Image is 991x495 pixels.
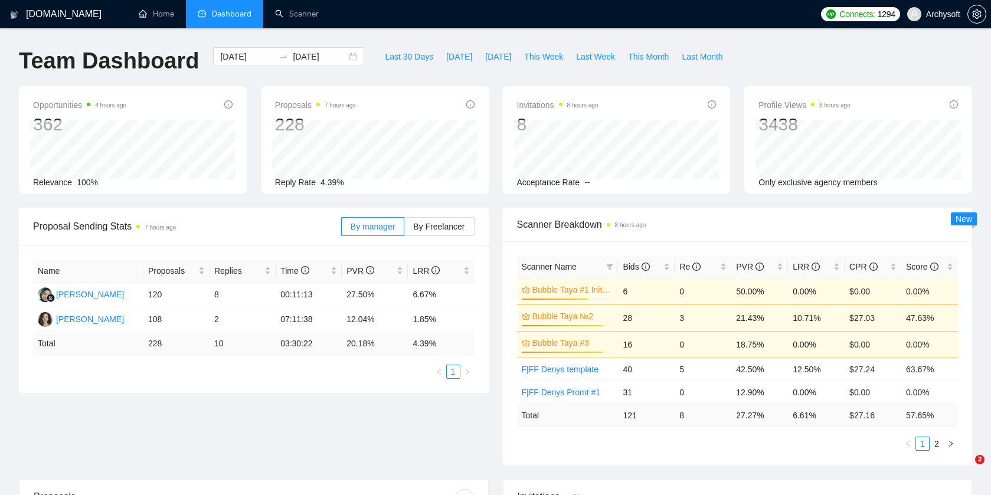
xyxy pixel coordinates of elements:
[736,262,764,271] span: PVR
[224,100,233,109] span: info-circle
[915,437,930,451] li: 1
[826,9,836,19] img: upwork-logo.png
[38,289,124,299] a: NA[PERSON_NAME]
[812,263,820,271] span: info-circle
[210,332,276,355] td: 10
[692,263,701,271] span: info-circle
[524,50,563,63] span: This Week
[276,332,342,355] td: 03:30:22
[675,331,731,358] td: 0
[95,102,126,109] time: 4 hours ago
[910,10,918,18] span: user
[77,178,98,187] span: 100%
[378,47,440,66] button: Last 30 Days
[148,264,196,277] span: Proposals
[517,98,598,112] span: Invitations
[606,263,613,270] span: filter
[618,381,675,404] td: 31
[446,365,460,379] li: 1
[869,263,878,271] span: info-circle
[522,286,530,294] span: crown
[532,310,611,323] a: Bubble Taya №2
[968,9,986,19] span: setting
[975,455,985,464] span: 2
[342,307,408,332] td: 12.04%
[731,358,788,381] td: 42.50%
[956,214,972,224] span: New
[485,50,511,63] span: [DATE]
[731,304,788,331] td: 21.43%
[33,178,72,187] span: Relevance
[788,304,845,331] td: 10.71%
[275,9,319,19] a: searchScanner
[33,260,143,283] th: Name
[849,262,877,271] span: CPR
[628,50,669,63] span: This Month
[517,113,598,136] div: 8
[19,47,199,75] h1: Team Dashboard
[276,307,342,332] td: 07:11:38
[408,332,474,355] td: 4.39 %
[793,262,820,271] span: LRR
[522,388,601,397] a: F|FF Denys Promt #1
[967,9,986,19] a: setting
[275,113,356,136] div: 228
[518,47,570,66] button: This Week
[408,283,474,307] td: 6.67%
[675,278,731,304] td: 0
[675,358,731,381] td: 5
[839,8,875,21] span: Connects:
[210,307,276,332] td: 2
[220,50,274,63] input: Start date
[618,404,675,427] td: 121
[517,178,580,187] span: Acceptance Rate
[38,312,53,327] img: AS
[342,283,408,307] td: 27.50%
[901,381,958,404] td: 0.00%
[56,313,124,326] div: [PERSON_NAME]
[901,278,958,304] td: 0.00%
[33,98,126,112] span: Opportunities
[845,331,901,358] td: $0.00
[916,437,929,450] a: 1
[143,260,210,283] th: Proposals
[675,304,731,331] td: 3
[145,224,176,231] time: 7 hours ago
[279,52,288,61] span: to
[385,50,433,63] span: Last 30 Days
[47,294,55,302] img: gigradar-bm.png
[947,440,954,447] span: right
[446,50,472,63] span: [DATE]
[845,358,901,381] td: $27.24
[944,437,958,451] li: Next Page
[325,102,356,109] time: 7 hours ago
[618,358,675,381] td: 40
[878,8,895,21] span: 1294
[675,381,731,404] td: 0
[845,381,901,404] td: $0.00
[210,283,276,307] td: 8
[570,47,622,66] button: Last Week
[320,178,344,187] span: 4.39%
[731,381,788,404] td: 12.90%
[33,113,126,136] div: 362
[788,331,845,358] td: 0.00%
[56,288,124,301] div: [PERSON_NAME]
[604,258,616,276] span: filter
[143,307,210,332] td: 108
[788,381,845,404] td: 0.00%
[280,266,309,276] span: Time
[279,52,288,61] span: swap-right
[901,304,958,331] td: 47.63%
[901,404,958,427] td: 57.65 %
[431,266,440,274] span: info-circle
[212,9,251,19] span: Dashboard
[210,260,276,283] th: Replies
[293,50,346,63] input: End date
[731,331,788,358] td: 18.75%
[623,262,649,271] span: Bids
[901,437,915,451] button: left
[532,336,611,349] a: Bubble Taya #3
[346,266,374,276] span: PVR
[682,50,722,63] span: Last Month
